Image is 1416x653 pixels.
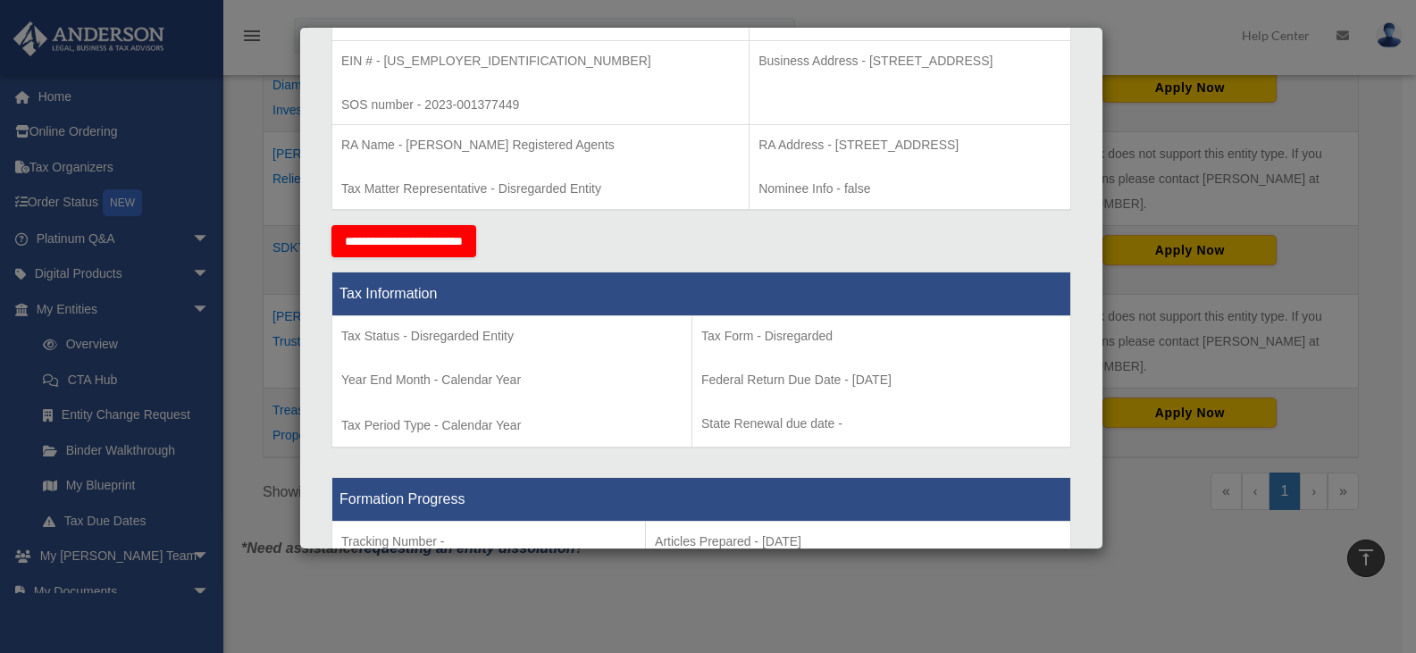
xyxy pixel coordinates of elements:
[341,325,683,347] p: Tax Status - Disregarded Entity
[332,272,1071,315] th: Tax Information
[758,134,1061,156] p: RA Address - [STREET_ADDRESS]
[701,325,1061,347] p: Tax Form - Disregarded
[701,369,1061,391] p: Federal Return Due Date - [DATE]
[341,531,636,553] p: Tracking Number -
[332,477,1071,521] th: Formation Progress
[341,50,740,72] p: EIN # - [US_EMPLOYER_IDENTIFICATION_NUMBER]
[758,50,1061,72] p: Business Address - [STREET_ADDRESS]
[655,531,1061,553] p: Articles Prepared - [DATE]
[341,178,740,200] p: Tax Matter Representative - Disregarded Entity
[332,315,692,448] td: Tax Period Type - Calendar Year
[341,369,683,391] p: Year End Month - Calendar Year
[341,94,740,116] p: SOS number - 2023-001377449
[341,134,740,156] p: RA Name - [PERSON_NAME] Registered Agents
[701,413,1061,435] p: State Renewal due date -
[758,178,1061,200] p: Nominee Info - false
